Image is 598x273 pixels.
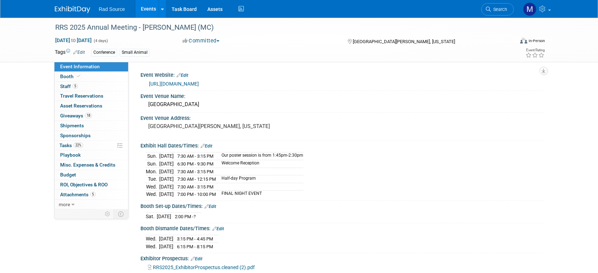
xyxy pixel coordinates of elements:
[148,123,300,129] pre: [GEOGRAPHIC_DATA][PERSON_NAME], [US_STATE]
[54,160,128,170] a: Misc. Expenses & Credits
[153,265,255,270] span: RRS2025_ExhibitorProspectus.cleaned (2).pdf
[159,243,173,250] td: [DATE]
[146,152,159,160] td: Sun.
[54,82,128,91] a: Staff5
[60,182,108,187] span: ROI, Objectives & ROO
[59,143,83,148] span: Tasks
[54,150,128,160] a: Playbook
[177,184,213,190] span: 7:30 AM - 3:15 PM
[60,152,81,158] span: Playbook
[140,253,543,262] div: Exhibitor Prospectus:
[148,265,255,270] a: RRS2025_ExhibitorProspectus.cleaned (2).pdf
[114,209,128,219] td: Toggle Event Tabs
[520,38,527,43] img: Format-Inperson.png
[159,175,174,183] td: [DATE]
[53,21,503,34] div: RRS 2025 Annual Meeting - [PERSON_NAME] (MC)
[54,72,128,81] a: Booth
[74,143,83,148] span: 22%
[60,113,92,118] span: Giveaways
[59,202,70,207] span: more
[55,37,92,43] span: [DATE] [DATE]
[54,200,128,209] a: more
[140,70,543,79] div: Event Website:
[60,162,115,168] span: Misc. Expenses & Credits
[146,243,159,250] td: Wed.
[54,131,128,140] a: Sponsorships
[217,160,303,168] td: Welcome Reception
[90,192,96,197] span: 5
[91,49,117,56] div: Conference
[120,49,150,56] div: Small Animal
[177,153,213,159] span: 7:30 AM - 3:15 PM
[472,37,545,47] div: Event Format
[217,175,303,183] td: Half-day Program
[60,74,82,79] span: Booth
[54,121,128,130] a: Shipments
[177,236,213,242] span: 3:15 PM - 4:45 PM
[177,192,216,197] span: 7:00 PM - 10:00 PM
[201,144,212,149] a: Edit
[54,190,128,199] a: Attachments5
[353,39,455,44] span: [GEOGRAPHIC_DATA][PERSON_NAME], [US_STATE]
[146,168,159,175] td: Mon.
[55,48,85,57] td: Tags
[523,2,536,16] img: Melissa Conboy
[77,74,80,78] i: Booth reservation complete
[157,213,171,220] td: [DATE]
[54,101,128,111] a: Asset Reservations
[212,226,224,231] a: Edit
[60,172,76,178] span: Budget
[85,113,92,118] span: 18
[491,7,507,12] span: Search
[73,83,78,89] span: 5
[140,201,543,210] div: Booth Set-up Dates/Times:
[177,73,188,78] a: Edit
[180,37,222,45] button: Committed
[191,256,202,261] a: Edit
[140,113,543,122] div: Event Venue Address:
[54,141,128,150] a: Tasks22%
[159,235,173,243] td: [DATE]
[99,6,125,12] span: Rad Source
[55,6,90,13] img: ExhibitDay
[140,140,543,150] div: Exhibit Hall Dates/Times:
[70,37,77,43] span: to
[60,64,100,69] span: Event Information
[159,168,174,175] td: [DATE]
[159,152,174,160] td: [DATE]
[146,191,159,198] td: Wed.
[146,235,159,243] td: Wed.
[54,62,128,71] a: Event Information
[205,204,216,209] a: Edit
[140,91,543,100] div: Event Venue Name:
[60,123,84,128] span: Shipments
[93,39,108,43] span: (4 days)
[159,191,174,198] td: [DATE]
[525,48,545,52] div: Event Rating
[54,180,128,190] a: ROI, Objectives & ROO
[177,176,216,182] span: 7:30 AM - 12:15 PM
[140,223,543,232] div: Booth Dismantle Dates/Times:
[177,169,213,174] span: 7:30 AM - 3:15 PM
[146,183,159,191] td: Wed.
[217,191,303,198] td: FINAL NIGHT EVENT
[54,91,128,101] a: Travel Reservations
[146,160,159,168] td: Sun.
[146,213,157,220] td: Sat.
[146,99,538,110] div: [GEOGRAPHIC_DATA]
[217,152,303,160] td: Our poster session is from 1:45pm-2:30pm
[159,183,174,191] td: [DATE]
[177,244,213,249] span: 6:15 PM - 8:15 PM
[60,83,78,89] span: Staff
[194,214,196,219] span: ?
[60,103,102,109] span: Asset Reservations
[177,161,213,167] span: 6:30 PM - 9:30 PM
[73,50,85,55] a: Edit
[54,111,128,121] a: Giveaways18
[102,209,114,219] td: Personalize Event Tab Strip
[528,38,545,43] div: In-Person
[175,214,196,219] span: 2:00 PM -
[60,192,96,197] span: Attachments
[146,175,159,183] td: Tue.
[149,81,199,87] a: [URL][DOMAIN_NAME]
